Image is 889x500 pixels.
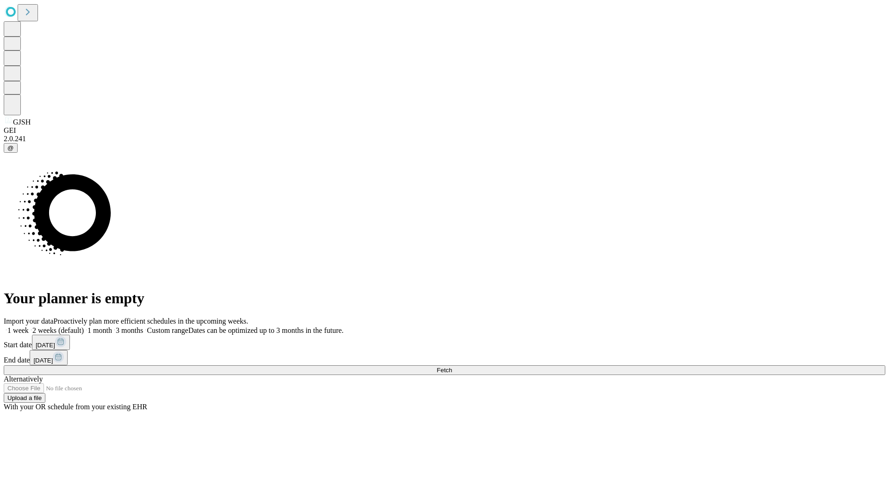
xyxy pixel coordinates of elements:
h1: Your planner is empty [4,290,885,307]
div: GEI [4,126,885,135]
button: Fetch [4,365,885,375]
button: Upload a file [4,393,45,403]
span: Dates can be optimized up to 3 months in the future. [188,326,344,334]
span: [DATE] [36,342,55,349]
button: [DATE] [30,350,68,365]
span: 1 week [7,326,29,334]
span: GJSH [13,118,31,126]
span: Custom range [147,326,188,334]
div: Start date [4,335,885,350]
button: @ [4,143,18,153]
span: Import your data [4,317,54,325]
div: End date [4,350,885,365]
span: @ [7,144,14,151]
span: 2 weeks (default) [32,326,84,334]
span: Alternatively [4,375,43,383]
span: 3 months [116,326,143,334]
span: Proactively plan more efficient schedules in the upcoming weeks. [54,317,248,325]
button: [DATE] [32,335,70,350]
span: Fetch [437,367,452,374]
span: [DATE] [33,357,53,364]
div: 2.0.241 [4,135,885,143]
span: 1 month [88,326,112,334]
span: With your OR schedule from your existing EHR [4,403,147,411]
